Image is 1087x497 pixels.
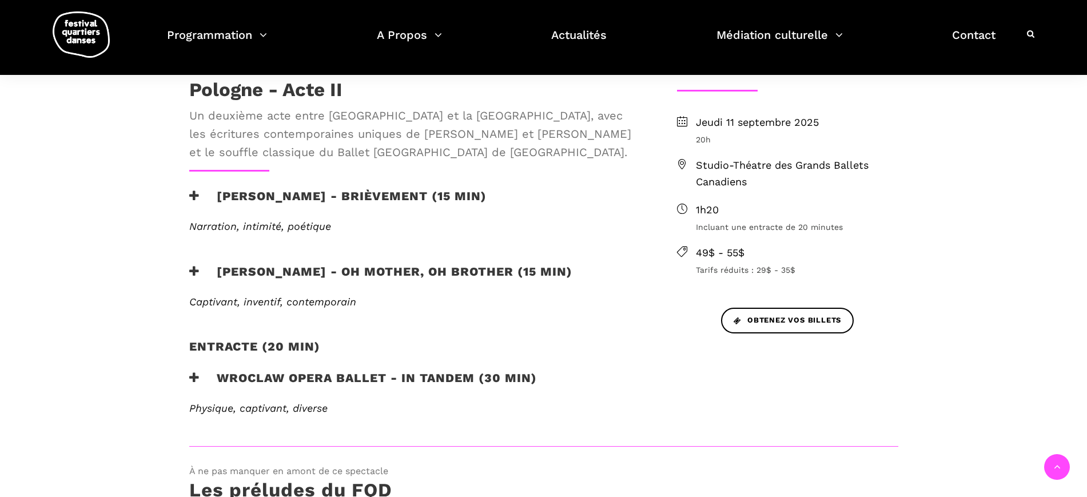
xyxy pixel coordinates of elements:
[721,308,854,333] a: Obtenez vos billets
[167,25,267,59] a: Programmation
[189,464,898,479] span: À ne pas manquer en amont de ce spectacle
[189,402,328,414] i: Physique, captivant, diverse
[696,264,898,276] span: Tarifs réduits : 29$ - 35$
[189,296,356,308] em: Captivant, inventif, contemporain
[696,114,898,131] span: Jeudi 11 septembre 2025
[189,339,320,368] h2: Entracte (20 min)
[696,202,898,218] span: 1h20
[189,371,537,399] h3: Wroclaw Opera Ballet - In Tandem (30 min)
[696,221,898,233] span: Incluant une entracte de 20 minutes
[696,245,898,261] span: 49$ - 55$
[734,315,841,327] span: Obtenez vos billets
[696,157,898,190] span: Studio-Théatre des Grands Ballets Canadiens
[696,133,898,146] span: 20h
[952,25,996,59] a: Contact
[189,106,640,161] span: Un deuxième acte entre [GEOGRAPHIC_DATA] et la [GEOGRAPHIC_DATA], avec les écritures contemporain...
[377,25,442,59] a: A Propos
[189,189,487,217] h3: [PERSON_NAME] - Brièvement (15 min)
[189,220,331,232] span: Narration, intimité, poétique
[551,25,607,59] a: Actualités
[716,25,843,59] a: Médiation culturelle
[189,55,640,101] h1: Soirée internationale : Montréal rencontre la Pologne - Acte II
[189,264,572,293] h3: [PERSON_NAME] - Oh mother, oh brother (15 min)
[53,11,110,58] img: logo-fqd-med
